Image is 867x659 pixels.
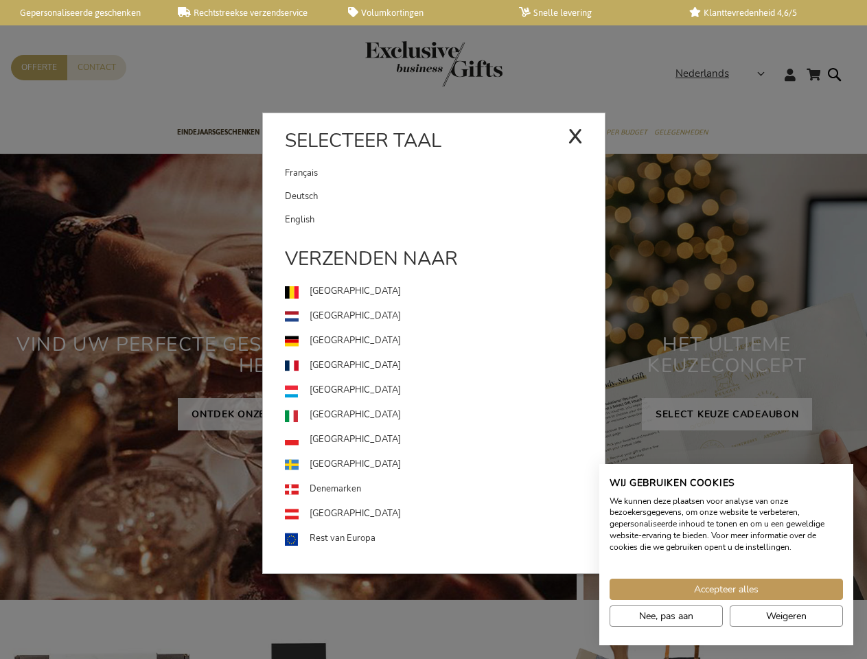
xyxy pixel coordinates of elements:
[263,245,605,279] div: Verzenden naar
[285,161,568,185] a: Français
[285,208,605,231] a: English
[348,7,497,19] a: Volumkortingen
[285,452,605,477] a: [GEOGRAPHIC_DATA]
[610,477,843,489] h2: Wij gebruiken cookies
[285,279,605,304] a: [GEOGRAPHIC_DATA]
[285,527,605,551] a: Rest van Europa
[285,354,605,378] a: [GEOGRAPHIC_DATA]
[730,605,843,627] button: Alle cookies weigeren
[178,7,327,19] a: Rechtstreekse verzendservice
[285,502,605,527] a: [GEOGRAPHIC_DATA]
[263,127,605,161] div: Selecteer taal
[285,329,605,354] a: [GEOGRAPHIC_DATA]
[285,428,605,452] a: [GEOGRAPHIC_DATA]
[285,477,605,502] a: Denemarken
[610,605,723,627] button: Pas cookie voorkeuren aan
[639,609,693,623] span: Nee, pas aan
[285,304,605,329] a: [GEOGRAPHIC_DATA]
[519,7,668,19] a: Snelle levering
[285,378,605,403] a: [GEOGRAPHIC_DATA]
[610,495,843,553] p: We kunnen deze plaatsen voor analyse van onze bezoekersgegevens, om onze website te verbeteren, g...
[285,403,605,428] a: [GEOGRAPHIC_DATA]
[766,609,807,623] span: Weigeren
[285,185,605,208] a: Deutsch
[568,114,583,155] div: x
[610,579,843,600] button: Accepteer alle cookies
[7,7,156,19] a: Gepersonaliseerde geschenken
[689,7,838,19] a: Klanttevredenheid 4,6/5
[694,582,759,597] span: Accepteer alles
